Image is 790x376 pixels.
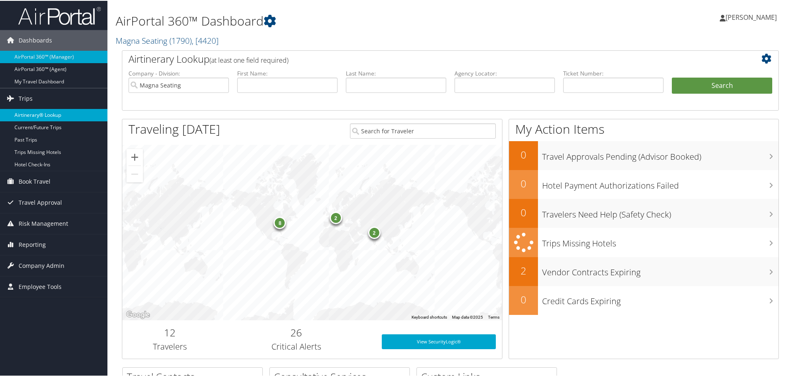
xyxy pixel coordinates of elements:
[382,333,496,348] a: View SecurityLogic®
[126,148,143,165] button: Zoom in
[488,314,500,319] a: Terms (opens in new tab)
[509,120,778,137] h1: My Action Items
[509,292,538,306] h2: 0
[509,169,778,198] a: 0Hotel Payment Authorizations Failed
[509,140,778,169] a: 0Travel Approvals Pending (Advisor Booked)
[124,309,152,319] img: Google
[452,314,483,319] span: Map data ©2025
[542,291,778,306] h3: Credit Cards Expiring
[720,4,785,29] a: [PERSON_NAME]
[672,77,772,93] button: Search
[346,69,446,77] label: Last Name:
[128,120,220,137] h1: Traveling [DATE]
[19,234,46,254] span: Reporting
[116,12,562,29] h1: AirPortal 360™ Dashboard
[224,325,369,339] h2: 26
[128,325,211,339] h2: 12
[509,147,538,161] h2: 0
[116,34,219,45] a: Magna Seating
[726,12,777,21] span: [PERSON_NAME]
[128,51,718,65] h2: Airtinerary Lookup
[19,276,62,296] span: Employee Tools
[274,215,286,228] div: 8
[509,263,538,277] h2: 2
[124,309,152,319] a: Open this area in Google Maps (opens a new window)
[19,213,68,233] span: Risk Management
[19,255,64,275] span: Company Admin
[18,5,101,25] img: airportal-logo.png
[350,123,496,138] input: Search for Traveler
[509,256,778,285] a: 2Vendor Contracts Expiring
[509,176,538,190] h2: 0
[128,69,229,77] label: Company - Division:
[454,69,555,77] label: Agency Locator:
[19,29,52,50] span: Dashboards
[542,262,778,277] h3: Vendor Contracts Expiring
[224,340,369,352] h3: Critical Alerts
[329,210,342,223] div: 2
[237,69,338,77] label: First Name:
[126,165,143,182] button: Zoom out
[412,314,447,319] button: Keyboard shortcuts
[509,285,778,314] a: 0Credit Cards Expiring
[509,205,538,219] h2: 0
[542,233,778,248] h3: Trips Missing Hotels
[542,175,778,191] h3: Hotel Payment Authorizations Failed
[542,204,778,220] h3: Travelers Need Help (Safety Check)
[509,198,778,227] a: 0Travelers Need Help (Safety Check)
[542,146,778,162] h3: Travel Approvals Pending (Advisor Booked)
[19,170,50,191] span: Book Travel
[169,34,192,45] span: ( 1790 )
[19,87,33,108] span: Trips
[209,55,288,64] span: (at least one field required)
[19,192,62,212] span: Travel Approval
[128,340,211,352] h3: Travelers
[563,69,664,77] label: Ticket Number:
[509,227,778,256] a: Trips Missing Hotels
[368,225,380,238] div: 2
[192,34,219,45] span: , [ 4420 ]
